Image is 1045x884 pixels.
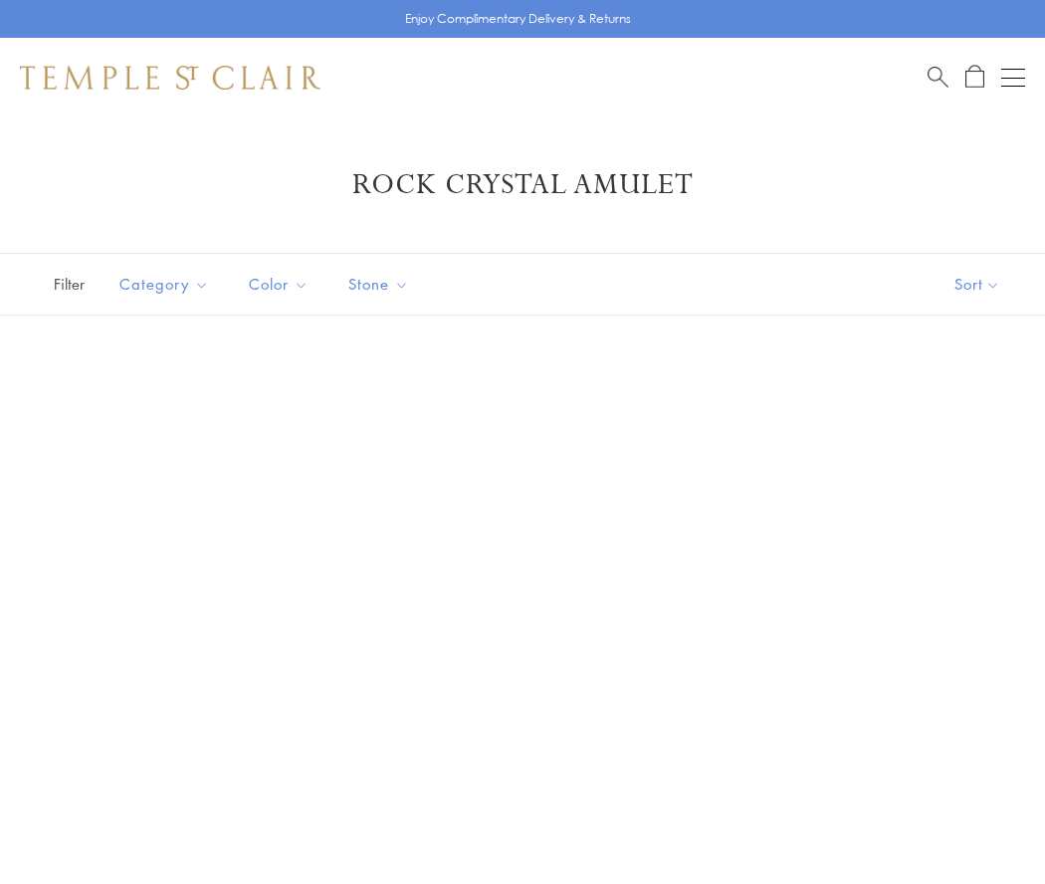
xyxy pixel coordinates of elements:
[109,272,224,297] span: Category
[20,66,320,90] img: Temple St. Clair
[1001,66,1025,90] button: Open navigation
[405,9,631,29] p: Enjoy Complimentary Delivery & Returns
[965,65,984,90] a: Open Shopping Bag
[338,272,424,297] span: Stone
[104,262,224,307] button: Category
[333,262,424,307] button: Stone
[910,254,1045,315] button: Show sort by
[234,262,323,307] button: Color
[239,272,323,297] span: Color
[928,65,948,90] a: Search
[50,167,995,203] h1: Rock Crystal Amulet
